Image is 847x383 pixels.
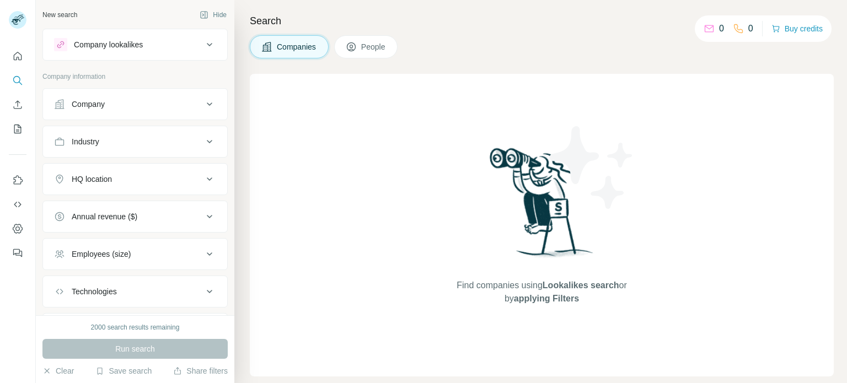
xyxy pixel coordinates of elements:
[719,22,724,35] p: 0
[43,166,227,192] button: HQ location
[173,365,228,376] button: Share filters
[42,365,74,376] button: Clear
[9,71,26,90] button: Search
[9,243,26,263] button: Feedback
[43,241,227,267] button: Employees (size)
[74,39,143,50] div: Company lookalikes
[43,91,227,117] button: Company
[72,286,117,297] div: Technologies
[9,119,26,139] button: My lists
[514,294,579,303] span: applying Filters
[43,128,227,155] button: Industry
[9,170,26,190] button: Use Surfe on LinkedIn
[9,95,26,115] button: Enrich CSV
[277,41,317,52] span: Companies
[543,280,619,290] span: Lookalikes search
[542,118,641,217] img: Surfe Illustration - Stars
[42,10,77,20] div: New search
[72,249,131,260] div: Employees (size)
[43,203,227,230] button: Annual revenue ($)
[95,365,152,376] button: Save search
[485,145,599,268] img: Surfe Illustration - Woman searching with binoculars
[9,219,26,239] button: Dashboard
[192,7,234,23] button: Hide
[9,46,26,66] button: Quick start
[771,21,823,36] button: Buy credits
[42,72,228,82] p: Company information
[72,136,99,147] div: Industry
[43,278,227,305] button: Technologies
[361,41,387,52] span: People
[72,211,137,222] div: Annual revenue ($)
[748,22,753,35] p: 0
[250,13,834,29] h4: Search
[72,174,112,185] div: HQ location
[43,31,227,58] button: Company lookalikes
[72,99,105,110] div: Company
[9,195,26,214] button: Use Surfe API
[91,322,180,332] div: 2000 search results remaining
[453,279,630,305] span: Find companies using or by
